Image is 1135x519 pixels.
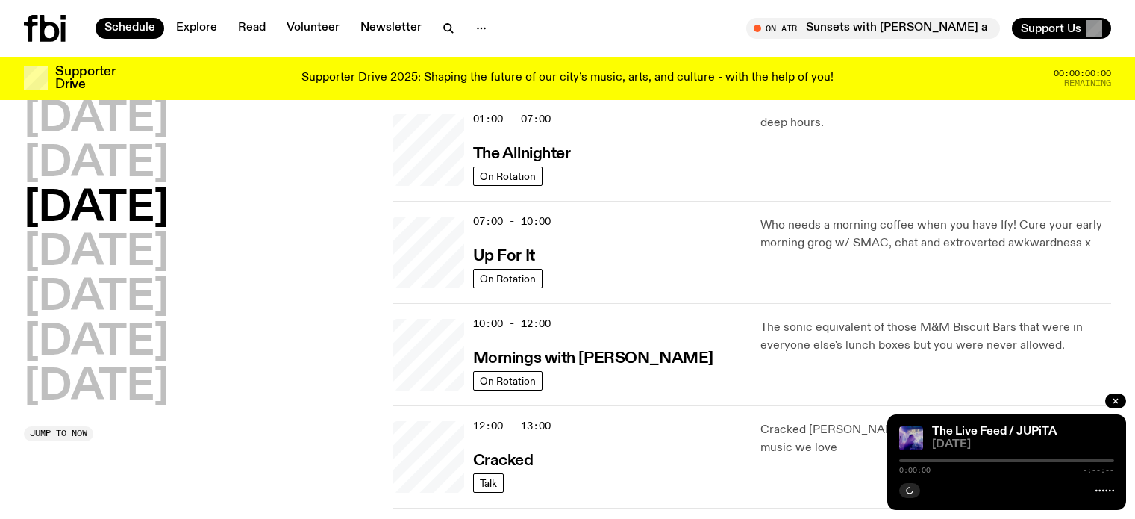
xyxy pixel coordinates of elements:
button: [DATE] [24,277,169,319]
p: Cracked [PERSON_NAME] open the creative process behind the music we love [760,421,1111,457]
p: Supporter Drive 2025: Shaping the future of our city’s music, arts, and culture - with the help o... [301,72,834,85]
button: [DATE] [24,143,169,185]
button: [DATE] [24,367,169,408]
span: 07:00 - 10:00 [473,214,551,229]
span: 01:00 - 07:00 [473,112,551,126]
span: 00:00:00:00 [1054,69,1111,78]
button: Support Us [1012,18,1111,39]
a: On Rotation [473,371,543,391]
h3: The Allnighter [473,146,571,162]
a: Cracked [473,450,534,469]
span: 0:00:00 [899,467,931,474]
a: Newsletter [351,18,431,39]
a: The Allnighter [473,143,571,162]
a: Ify - a Brown Skin girl with black braided twists, looking up to the side with her tongue stickin... [393,217,464,288]
a: On Rotation [473,167,543,186]
a: Volunteer [278,18,348,39]
span: On Rotation [480,170,536,181]
h3: Supporter Drive [55,66,115,91]
span: -:--:-- [1083,467,1114,474]
button: [DATE] [24,99,169,140]
a: Radio presenter Ben Hansen sits in front of a wall of photos and an fbi radio sign. Film photo. B... [393,319,464,391]
a: Up For It [473,246,535,264]
h3: Cracked [473,453,534,469]
a: Mornings with [PERSON_NAME] [473,348,713,367]
span: 10:00 - 12:00 [473,317,551,331]
button: [DATE] [24,322,169,364]
h3: Up For It [473,249,535,264]
h3: Mornings with [PERSON_NAME] [473,351,713,367]
button: [DATE] [24,232,169,274]
a: Schedule [96,18,164,39]
a: On Rotation [473,269,543,288]
span: Talk [480,477,497,488]
button: On AirSunsets with [PERSON_NAME] and [PERSON_NAME] [746,18,1000,39]
p: The sonic equivalent of those M&M Biscuit Bars that were in everyone else's lunch boxes but you w... [760,319,1111,355]
a: Explore [167,18,226,39]
button: [DATE] [24,188,169,230]
span: Jump to now [30,429,87,438]
span: Support Us [1021,22,1081,35]
span: [DATE] [932,439,1114,450]
span: Remaining [1064,79,1111,87]
span: On Rotation [480,375,536,386]
a: Read [229,18,275,39]
span: On Rotation [480,273,536,284]
p: deep hours. [760,114,1111,132]
span: 12:00 - 13:00 [473,419,551,433]
p: Who needs a morning coffee when you have Ify! Cure your early morning grog w/ SMAC, chat and extr... [760,217,1111,252]
a: Talk [473,473,504,493]
a: The Live Feed / JUPiTA [932,426,1057,438]
button: Jump to now [24,426,93,441]
a: Logo for Podcast Cracked. Black background, with white writing, with glass smashing graphics [393,421,464,493]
